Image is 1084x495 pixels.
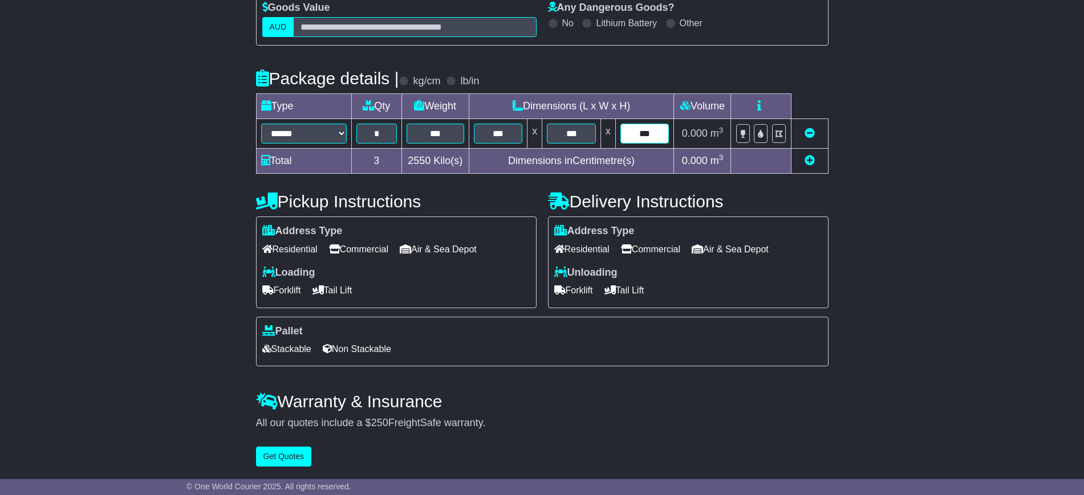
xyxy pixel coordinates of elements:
[262,281,301,299] span: Forklift
[186,482,351,491] span: © One World Courier 2025. All rights reserved.
[256,192,537,211] h4: Pickup Instructions
[262,225,343,238] label: Address Type
[682,155,708,166] span: 0.000
[262,340,311,358] span: Stackable
[554,240,610,258] span: Residential
[719,126,724,134] sup: 3
[692,240,769,258] span: Air & Sea Depot
[262,2,330,14] label: Goods Value
[351,94,401,119] td: Qty
[548,192,829,211] h4: Delivery Instructions
[527,119,542,149] td: x
[682,128,708,139] span: 0.000
[262,17,294,37] label: AUD
[256,447,312,467] button: Get Quotes
[323,340,391,358] span: Non Stackable
[621,240,680,258] span: Commercial
[469,94,674,119] td: Dimensions (L x W x H)
[400,240,477,258] span: Air & Sea Depot
[312,281,352,299] span: Tail Lift
[256,392,829,411] h4: Warranty & Insurance
[401,94,469,119] td: Weight
[554,267,618,279] label: Unloading
[460,75,479,88] label: lb/in
[596,18,657,28] label: Lithium Battery
[674,94,731,119] td: Volume
[262,240,318,258] span: Residential
[554,281,593,299] span: Forklift
[262,267,315,279] label: Loading
[805,155,815,166] a: Add new item
[401,149,469,174] td: Kilo(s)
[256,94,351,119] td: Type
[256,69,399,88] h4: Package details |
[256,417,829,429] div: All our quotes include a $ FreightSafe warranty.
[351,149,401,174] td: 3
[600,119,615,149] td: x
[329,240,388,258] span: Commercial
[256,149,351,174] td: Total
[719,153,724,162] sup: 3
[548,2,675,14] label: Any Dangerous Goods?
[262,325,303,338] label: Pallet
[604,281,644,299] span: Tail Lift
[469,149,674,174] td: Dimensions in Centimetre(s)
[408,155,431,166] span: 2550
[562,18,574,28] label: No
[371,417,388,428] span: 250
[711,128,724,139] span: m
[554,225,635,238] label: Address Type
[711,155,724,166] span: m
[413,75,440,88] label: kg/cm
[680,18,703,28] label: Other
[805,128,815,139] a: Remove this item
